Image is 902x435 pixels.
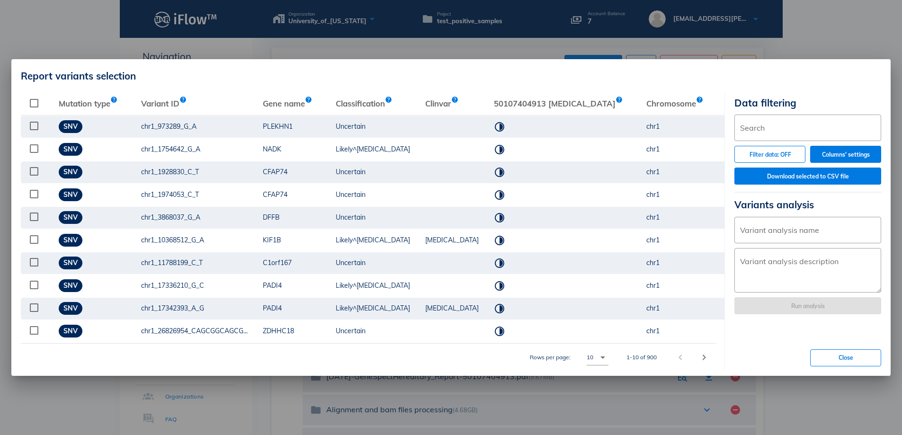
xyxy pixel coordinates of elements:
span: chr1_26826954_CAGCGGCAGCG... [141,327,248,335]
span: chr1 [646,145,660,153]
span: PADI4 [263,304,282,312]
div: 1-10 of 900 [626,353,657,362]
span: PLEKHN1 [263,122,293,131]
i: chevron_right [698,352,710,363]
span: SNV [59,188,82,201]
th: Variant_ID: Not sorted. Activate to sort ascending. [134,93,255,115]
span: SNV [59,302,82,315]
span: chr1_17342393_A_G [141,304,204,312]
span: Likely^[MEDICAL_DATA] [336,281,410,290]
span: KIF1B [263,236,281,244]
span: chr1 [646,304,660,312]
span: SNV [59,257,82,269]
span: SNV [59,143,82,156]
i: arrow_drop_down [597,352,608,363]
span: Uncertain [336,213,366,222]
span: chr1_3868037_G_A [141,213,200,222]
span: chr1_1754642_G_A [141,145,200,153]
span: chr1 [646,236,660,244]
span: Close [818,354,873,361]
span: Download selected to CSV file [742,173,874,180]
th: ISEQ_AGGREGATED_CLINVAR_SIGNIFICANCE: Not sorted. Activate to sort ascending. [418,93,486,115]
span: Likely^[MEDICAL_DATA] [336,304,410,312]
span: Uncertain [336,122,366,131]
th: MUT_TYPE: Not sorted. Activate to sort ascending. [51,93,134,115]
span: Filter data: OFF [742,151,797,158]
span: CFAP74 [263,190,287,199]
iframe: Drift Widget Chat Controller [855,388,891,424]
th: 50107404913___GT: Not sorted. Activate to sort ascending. [486,93,639,115]
span: NADK [263,145,281,153]
span: Likely^[MEDICAL_DATA] [336,236,410,244]
span: chr1 [646,122,660,131]
button: Filter data: OFF [734,146,805,163]
span: SNV [59,211,82,224]
span: SNV [59,279,82,292]
span: SNV [59,166,82,178]
span: chr1 [646,190,660,199]
span: DFFB [263,213,280,222]
button: Columns' settings [810,146,881,163]
span: chr1 [646,327,660,335]
span: chr1 [646,213,660,222]
span: chr1_17336210_G_C [141,281,204,290]
span: Uncertain [336,168,366,176]
span: chr1_10368512_G_A [141,236,204,244]
span: chr1_1928830_C_T [141,168,199,176]
th: Classification: Not sorted. Activate to sort ascending. [328,93,418,115]
span: Uncertain [336,327,366,335]
span: Uncertain [336,258,366,267]
span: PADI4 [263,281,282,290]
span: [MEDICAL_DATA] [425,236,479,244]
button: Download selected to CSV file [734,168,881,185]
span: Uncertain [336,190,366,199]
span: Likely^[MEDICAL_DATA] [336,145,410,153]
span: Columns' settings [818,151,874,158]
span: SNV [59,234,82,247]
span: chr1_973289_G_A [141,122,196,131]
div: Variants analysis [734,197,814,212]
th: POS: Not sorted. Activate to sort ascending. [719,93,780,115]
span: SNV [59,325,82,337]
span: chr1 [646,281,660,290]
button: Close [810,349,881,366]
span: Report variants selection [21,69,136,83]
span: chr1 [646,258,660,267]
div: 10Rows per page: [587,350,608,365]
div: Data filtering [734,96,796,110]
button: Next page [696,349,713,366]
th: CHROM: Not sorted. Activate to sort ascending. [639,93,719,115]
span: ZDHHC18 [263,327,294,335]
span: chr1 [646,168,660,176]
span: C1orf167 [263,258,292,267]
div: Rows per page: [530,344,608,371]
span: chr1_1974053_C_T [141,190,199,199]
th: Gene_name: Not sorted. Activate to sort ascending. [255,93,328,115]
span: chr1_11788199_C_T [141,258,203,267]
span: SNV [59,120,82,133]
span: CFAP74 [263,168,287,176]
div: 10 [587,353,593,362]
span: [MEDICAL_DATA] [425,304,479,312]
